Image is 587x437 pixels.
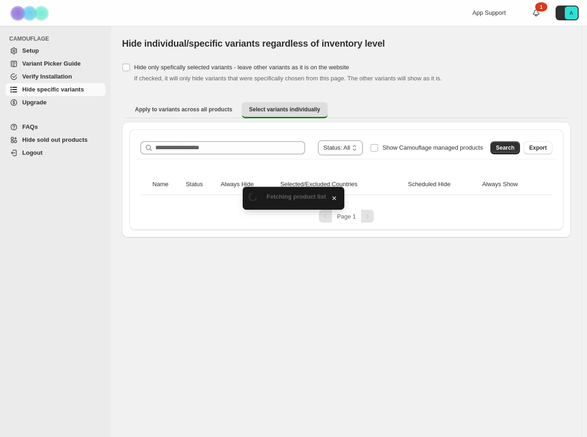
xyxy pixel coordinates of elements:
a: Upgrade [6,96,105,109]
a: FAQs [6,121,105,134]
span: Hide individual/specific variants regardless of inventory level [122,38,385,49]
span: Show Camouflage managed products [382,144,483,151]
a: Hide sold out products [6,134,105,146]
th: Status [183,174,218,195]
span: Hide specific variants [22,86,84,93]
a: Logout [6,146,105,159]
span: If checked, it will only hide variants that were specifically chosen from this page. The other va... [134,75,442,82]
button: Select variants individually [242,102,328,118]
span: Hide sold out products [22,136,88,143]
span: Apply to variants across all products [135,106,232,113]
span: Export [529,144,547,152]
span: FAQs [22,123,38,130]
span: Hide only spefically selected variants - leave other variants as it is on the website [134,64,349,71]
button: Apply to variants across all products [128,102,240,117]
span: CAMOUFLAGE [9,35,106,42]
span: Fetching product list [267,193,326,200]
img: Camouflage [7,0,54,26]
a: Hide specific variants [6,83,105,96]
span: Verify Installation [22,73,72,80]
a: Setup [6,44,105,57]
th: Selected/Excluded Countries [277,174,405,195]
span: App Support [472,9,506,16]
th: Scheduled Hide [405,174,479,195]
span: Variant Picker Guide [22,60,80,67]
span: Logout [22,149,43,156]
a: Variant Picker Guide [6,57,105,70]
a: Verify Installation [6,70,105,83]
th: Always Hide [218,174,277,195]
span: Setup [22,47,39,54]
button: Search [490,141,520,154]
span: Upgrade [22,99,47,106]
span: Page 1 [337,213,356,220]
th: Always Show [479,174,543,195]
text: A [569,10,573,16]
div: 1 [535,2,547,12]
span: Search [496,144,514,152]
th: Name [150,174,183,195]
span: Select variants individually [249,106,320,113]
nav: Pagination [137,210,556,223]
a: 1 [532,8,541,18]
span: Avatar with initials A [565,6,578,19]
button: Avatar with initials A [556,6,579,20]
button: Export [524,141,552,154]
div: Select variants individually [122,122,571,237]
